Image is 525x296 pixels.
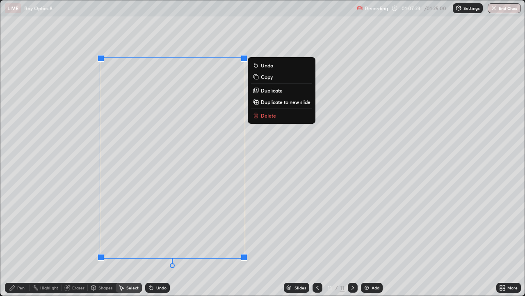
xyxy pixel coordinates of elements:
button: Copy [251,72,312,82]
p: Delete [261,112,276,119]
div: Eraser [72,286,84,290]
div: 11 [340,284,345,291]
button: Delete [251,111,312,120]
button: Duplicate [251,86,312,95]
button: Duplicate to new slide [251,97,312,107]
button: End Class [488,3,521,13]
p: Ray Optics 8 [24,5,52,12]
p: Undo [261,62,273,69]
img: end-class-cross [491,5,497,12]
div: Undo [156,286,167,290]
p: LIVE [7,5,18,12]
div: Add [372,286,379,290]
p: Duplicate to new slide [261,99,310,105]
div: More [507,286,518,290]
p: Copy [261,74,273,80]
img: class-settings-icons [455,5,462,12]
div: Select [126,286,139,290]
img: recording.375f2c34.svg [357,5,363,12]
p: Duplicate [261,87,283,94]
div: Shapes [98,286,112,290]
div: 11 [326,285,334,290]
button: Undo [251,60,312,70]
p: Recording [365,5,388,12]
div: Slides [294,286,306,290]
div: / [336,285,338,290]
img: add-slide-button [363,284,370,291]
p: Settings [463,6,479,10]
div: Pen [17,286,25,290]
div: Highlight [40,286,58,290]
